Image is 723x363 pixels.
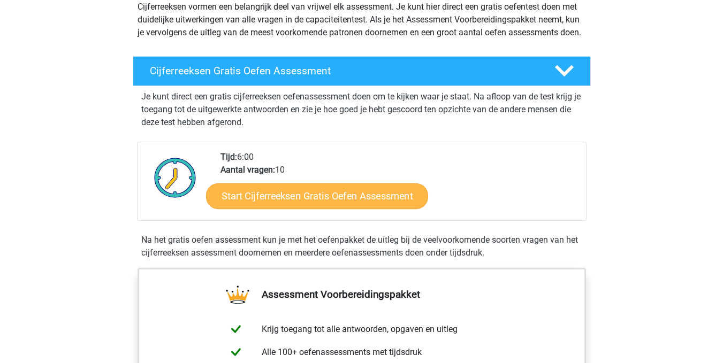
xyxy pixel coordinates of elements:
[137,234,587,259] div: Na het gratis oefen assessment kun je met het oefenpakket de uitleg bij de veelvoorkomende soorte...
[141,90,582,129] p: Je kunt direct een gratis cijferreeksen oefenassessment doen om te kijken waar je staat. Na afloo...
[150,65,537,77] h4: Cijferreeksen Gratis Oefen Assessment
[128,56,595,86] a: Cijferreeksen Gratis Oefen Assessment
[138,1,586,39] p: Cijferreeksen vormen een belangrijk deel van vrijwel elk assessment. Je kunt hier direct een grat...
[148,151,202,204] img: Klok
[206,183,428,208] a: Start Cijferreeksen Gratis Oefen Assessment
[220,165,275,175] b: Aantal vragen:
[220,152,237,162] b: Tijd:
[212,151,585,220] div: 6:00 10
